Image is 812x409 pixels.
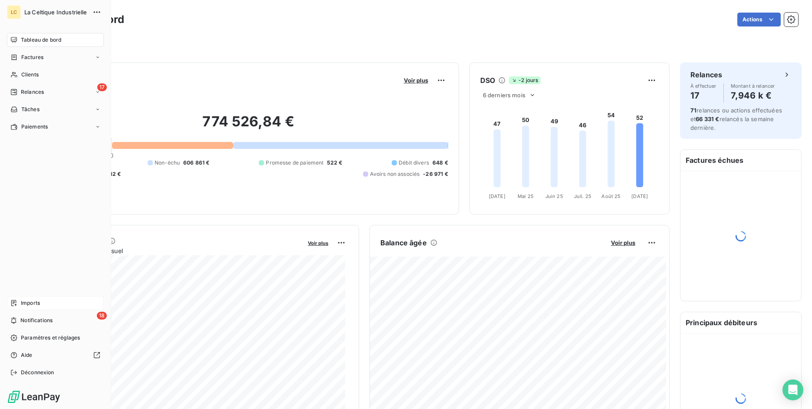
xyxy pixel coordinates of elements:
h6: Factures échues [680,150,801,171]
h2: 774 526,84 € [49,113,448,139]
span: Voir plus [404,77,428,84]
tspan: Juil. 25 [574,193,591,199]
span: 17 [97,83,107,91]
span: 6 derniers mois [483,92,525,99]
span: 66 331 € [696,115,719,122]
button: Voir plus [401,76,431,84]
span: Non-échu [155,159,180,167]
span: 606 861 € [183,159,209,167]
h4: 7,946 k € [731,89,775,102]
span: Montant à relancer [731,83,775,89]
span: La Celtique Industrielle [24,9,87,16]
span: 648 € [432,159,448,167]
span: -2 jours [509,76,541,84]
a: Aide [7,348,104,362]
span: 18 [97,312,107,320]
span: Relances [21,88,44,96]
tspan: Juin 25 [545,193,563,199]
span: À effectuer [690,83,716,89]
span: relances ou actions effectuées et relancés la semaine dernière. [690,107,782,131]
span: Déconnexion [21,369,54,376]
tspan: [DATE] [631,193,648,199]
tspan: Août 25 [601,193,621,199]
tspan: Mai 25 [518,193,534,199]
span: 0 [110,152,113,159]
span: Avoirs non associés [370,170,419,178]
h6: DSO [480,75,495,86]
h6: Relances [690,69,722,80]
h6: Principaux débiteurs [680,312,801,333]
div: Open Intercom Messenger [782,379,803,400]
span: Paiements [21,123,48,131]
button: Voir plus [305,239,331,247]
span: Promesse de paiement [266,159,323,167]
tspan: [DATE] [489,193,505,199]
span: Clients [21,71,39,79]
span: Voir plus [308,240,328,246]
span: 71 [690,107,696,114]
h4: 17 [690,89,716,102]
span: Chiffre d'affaires mensuel [49,246,302,255]
div: LC [7,5,21,19]
span: 522 € [327,159,342,167]
h6: Balance âgée [380,237,427,248]
span: Imports [21,299,40,307]
button: Voir plus [608,239,638,247]
span: Débit divers [399,159,429,167]
span: Aide [21,351,33,359]
button: Actions [737,13,781,26]
img: Logo LeanPay [7,390,61,404]
span: Voir plus [611,239,635,246]
span: Paramètres et réglages [21,334,80,342]
span: Tâches [21,106,40,113]
span: Tableau de bord [21,36,61,44]
span: Notifications [20,317,53,324]
span: -26 971 € [423,170,448,178]
span: Factures [21,53,43,61]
